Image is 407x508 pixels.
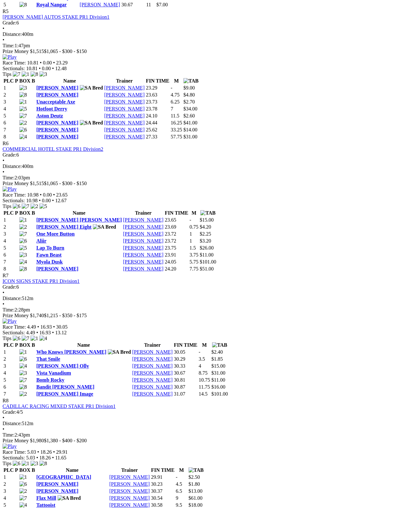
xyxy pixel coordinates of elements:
[3,134,18,140] td: 8
[3,92,18,98] td: 2
[39,330,51,335] span: 16.93
[132,356,173,362] a: [PERSON_NAME]
[104,78,145,84] th: Trainer
[132,342,173,348] th: Trainer
[3,356,18,362] td: 2
[104,127,145,132] a: [PERSON_NAME]
[174,363,198,369] td: 30.33
[19,127,27,133] img: 6
[3,296,404,301] div: 512m
[132,384,173,390] a: [PERSON_NAME]
[132,391,173,397] a: [PERSON_NAME]
[19,99,27,105] img: 1
[58,495,81,501] img: SA Bred
[26,330,35,335] span: 4.49
[3,9,9,14] span: R5
[146,127,170,133] td: 25.62
[109,495,150,501] a: [PERSON_NAME]
[3,307,15,312] span: Time:
[3,71,11,77] span: Tips
[3,301,4,307] span: •
[190,266,198,271] text: 7.75
[55,66,66,71] span: 12.48
[174,356,198,362] td: 30.29
[27,324,36,330] span: 4.49
[44,313,87,318] span: $1,215 - $350 - $175
[3,284,404,290] div: 6
[39,204,47,209] img: 5
[174,370,198,376] td: 30.67
[52,330,54,335] span: •
[31,78,35,84] span: B
[198,342,210,348] th: M
[164,259,189,265] td: 24.05
[19,363,27,369] img: 4
[132,349,173,355] a: [PERSON_NAME]
[3,49,404,54] div: Prize Money $1,515
[183,99,195,104] span: $2.70
[199,363,201,369] text: 4
[36,134,78,139] a: [PERSON_NAME]
[42,198,51,203] span: 0.00
[93,224,116,230] img: SA Bred
[123,238,163,244] a: [PERSON_NAME]
[109,488,150,494] a: [PERSON_NAME]
[3,66,25,71] span: Sectionals:
[104,120,145,125] a: [PERSON_NAME]
[19,217,27,223] img: 1
[3,278,79,284] a: ICON SIGNS STAKE PR1 Division1
[146,2,151,7] text: 11
[183,106,197,111] span: $34.00
[3,127,18,133] td: 7
[36,342,131,348] th: Name
[3,186,17,192] img: Play
[19,391,27,397] img: 2
[3,324,26,330] span: Race Time:
[164,266,189,272] td: 24.20
[36,92,78,97] a: [PERSON_NAME]
[3,60,26,65] span: Race Time:
[3,31,404,37] div: 400m
[19,245,27,251] img: 5
[3,259,18,265] td: 7
[36,85,78,90] a: [PERSON_NAME]
[3,2,18,8] td: 5
[171,99,180,104] text: 6.25
[108,349,131,355] img: SA Bred
[200,266,214,271] span: $51.00
[39,71,47,77] img: 3
[171,127,182,132] text: 33.25
[36,224,92,230] a: [PERSON_NAME] Eight
[183,127,197,132] span: $14.00
[183,120,197,125] span: $41.00
[3,175,15,180] span: Time:
[156,2,168,7] span: $7.00
[3,54,17,60] img: Play
[3,330,25,335] span: Sectionals:
[190,231,192,237] text: 1
[19,377,27,383] img: 7
[43,192,52,197] span: 0.00
[171,134,182,139] text: 57.75
[3,444,17,449] img: Play
[80,120,103,126] img: SA Bred
[36,391,93,397] a: [PERSON_NAME] Image
[123,231,163,237] a: [PERSON_NAME]
[3,37,4,43] span: •
[36,474,91,480] a: [GEOGRAPHIC_DATA]
[53,324,55,330] span: •
[171,85,172,90] text: -
[31,342,35,348] span: B
[3,252,18,258] td: 6
[132,363,173,369] a: [PERSON_NAME]
[19,224,27,230] img: 2
[3,20,404,26] div: 6
[31,461,38,466] img: 3
[42,66,51,71] span: 0.00
[123,210,164,216] th: Trainer
[36,266,78,271] a: [PERSON_NAME]
[36,238,46,244] a: Aliir
[40,324,52,330] span: 16.93
[13,461,20,466] img: 6
[56,60,68,65] span: 23.29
